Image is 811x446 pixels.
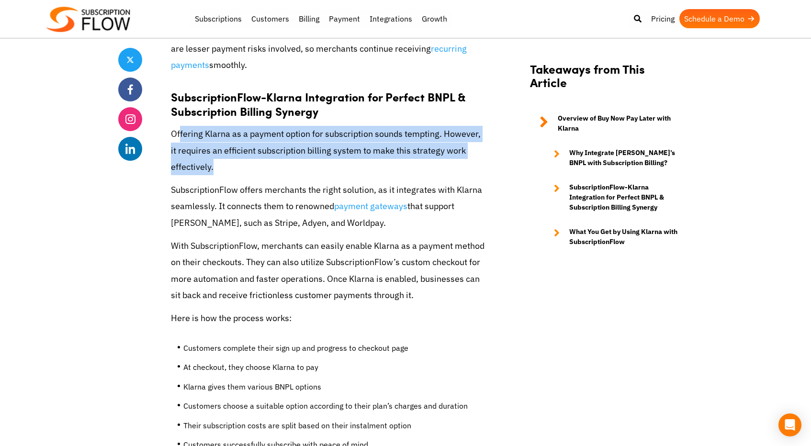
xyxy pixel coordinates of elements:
a: Customers [247,9,294,28]
p: Offering Klarna as a payment option for subscription sounds tempting. However, it requires an eff... [171,126,487,175]
a: Billing [294,9,324,28]
a: SubscriptionFlow-Klarna Integration for Perfect BNPL & Subscription Billing Synergy [544,182,683,212]
a: recurring payments [171,43,467,70]
a: Overview of Buy Now Pay Later with Klarna [530,113,683,134]
p: This mechanism enables businesses to establish consistent revenue, as Klarna becomes an effective... [171,8,487,73]
strong: SubscriptionFlow-Klarna Integration for Perfect BNPL & Subscription Billing Synergy [569,182,683,212]
a: Pricing [646,9,679,28]
a: Subscriptions [190,9,247,28]
p: SubscriptionFlow offers merchants the right solution, as it integrates with Klarna seamlessly. It... [171,182,487,231]
strong: Overview of Buy Now Pay Later with Klarna [558,113,683,134]
p: Here is how the process works: [171,310,487,326]
strong: SubscriptionFlow-Klarna Integration for Perfect BNPL & Subscription Billing Synergy [171,89,466,119]
a: Schedule a Demo [679,9,760,28]
a: What You Get by Using Klarna with SubscriptionFlow [544,227,683,247]
li: Klarna gives them various BNPL options [183,379,487,399]
li: Customers choose a suitable option according to their plan’s charges and duration [183,399,487,418]
img: Subscriptionflow [46,7,130,32]
strong: Why Integrate [PERSON_NAME]’s BNPL with Subscription Billing? [569,148,683,168]
li: At checkout, they choose Klarna to pay [183,360,487,379]
a: Why Integrate [PERSON_NAME]’s BNPL with Subscription Billing? [544,148,683,168]
div: Open Intercom Messenger [778,413,801,436]
a: Payment [324,9,365,28]
p: With SubscriptionFlow, merchants can easily enable Klarna as a payment method on their checkouts.... [171,238,487,303]
h2: Takeaways from This Article [530,62,683,99]
a: Growth [417,9,452,28]
li: Their subscription costs are split based on their instalment option [183,418,487,437]
strong: What You Get by Using Klarna with SubscriptionFlow [569,227,683,247]
a: payment gateways [334,201,407,212]
a: Integrations [365,9,417,28]
li: Customers complete their sign up and progress to checkout page [183,341,487,360]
